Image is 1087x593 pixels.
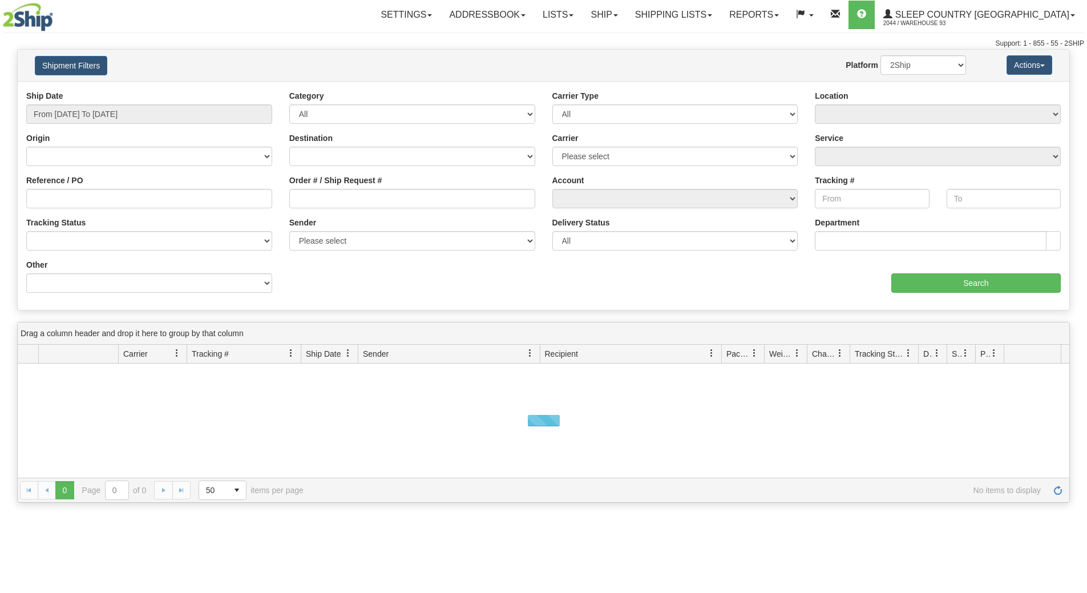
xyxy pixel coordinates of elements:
label: Platform [846,59,878,71]
a: Settings [372,1,441,29]
label: Tracking Status [26,217,86,228]
a: Delivery Status filter column settings [927,344,947,363]
a: Ship [582,1,626,29]
span: Ship Date [306,348,341,360]
label: Origin [26,132,50,144]
a: Refresh [1049,481,1067,499]
span: Page of 0 [82,481,147,500]
label: Sender [289,217,316,228]
a: Weight filter column settings [787,344,807,363]
label: Tracking # [815,175,854,186]
label: Category [289,90,324,102]
div: grid grouping header [18,322,1069,345]
iframe: chat widget [1061,238,1086,354]
a: Recipient filter column settings [702,344,721,363]
span: Tracking Status [855,348,904,360]
a: Sender filter column settings [520,344,540,363]
input: Search [891,273,1061,293]
label: Carrier Type [552,90,599,102]
button: Actions [1007,55,1052,75]
span: Weight [769,348,793,360]
a: Addressbook [441,1,534,29]
span: 50 [206,485,221,496]
label: Department [815,217,859,228]
span: Pickup Status [980,348,990,360]
span: Charge [812,348,836,360]
label: Ship Date [26,90,63,102]
span: Page 0 [55,481,74,499]
label: Reference / PO [26,175,83,186]
label: Location [815,90,848,102]
a: Lists [534,1,582,29]
a: Shipment Issues filter column settings [956,344,975,363]
span: 2044 / Warehouse 93 [883,18,969,29]
span: Packages [726,348,750,360]
label: Carrier [552,132,579,144]
a: Carrier filter column settings [167,344,187,363]
a: Ship Date filter column settings [338,344,358,363]
label: Delivery Status [552,217,610,228]
span: Tracking # [192,348,229,360]
span: Page sizes drop down [199,481,247,500]
img: logo2044.jpg [3,3,53,31]
label: Order # / Ship Request # [289,175,382,186]
label: Other [26,259,47,271]
a: Shipping lists [627,1,721,29]
button: Shipment Filters [35,56,107,75]
span: Shipment Issues [952,348,961,360]
span: Sleep Country [GEOGRAPHIC_DATA] [892,10,1069,19]
span: select [228,481,246,499]
input: From [815,189,929,208]
span: Carrier [123,348,148,360]
label: Account [552,175,584,186]
a: Pickup Status filter column settings [984,344,1004,363]
a: Reports [721,1,787,29]
span: items per page [199,481,304,500]
a: Charge filter column settings [830,344,850,363]
a: Packages filter column settings [745,344,764,363]
label: Service [815,132,843,144]
div: Support: 1 - 855 - 55 - 2SHIP [3,39,1084,49]
span: Delivery Status [923,348,933,360]
label: Destination [289,132,333,144]
span: Sender [363,348,389,360]
span: No items to display [320,486,1041,495]
input: To [947,189,1061,208]
a: Tracking Status filter column settings [899,344,918,363]
a: Sleep Country [GEOGRAPHIC_DATA] 2044 / Warehouse 93 [875,1,1084,29]
span: Recipient [545,348,578,360]
a: Tracking # filter column settings [281,344,301,363]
